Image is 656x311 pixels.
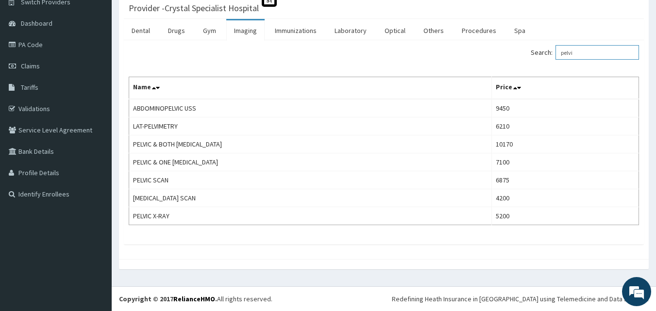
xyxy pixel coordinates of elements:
span: Tariffs [21,83,38,92]
span: Dashboard [21,19,52,28]
span: Claims [21,62,40,70]
span: We're online! [56,94,134,192]
footer: All rights reserved. [112,286,656,311]
div: Redefining Heath Insurance in [GEOGRAPHIC_DATA] using Telemedicine and Data Science! [392,294,649,304]
div: Minimize live chat window [159,5,183,28]
img: d_794563401_company_1708531726252_794563401 [18,49,39,73]
div: Chat with us now [50,54,163,67]
a: RelianceHMO [173,295,215,303]
strong: Copyright © 2017 . [119,295,217,303]
textarea: Type your message and hit 'Enter' [5,208,185,242]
